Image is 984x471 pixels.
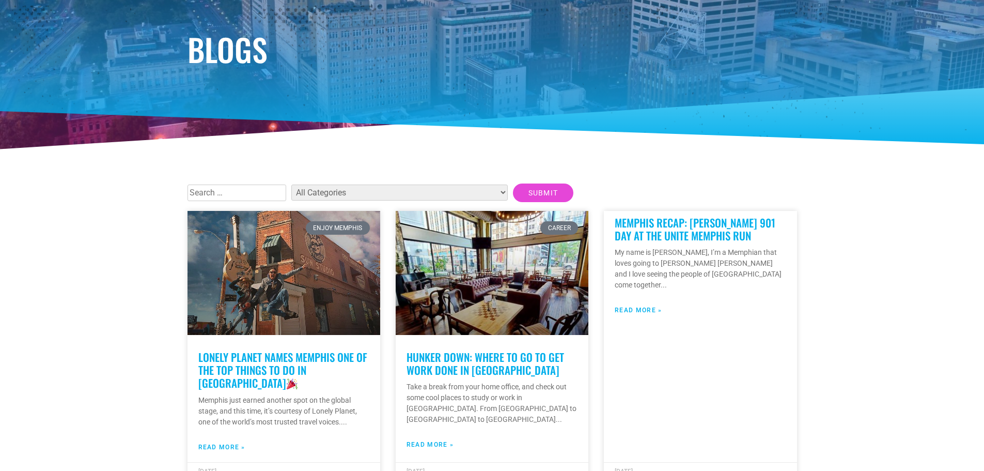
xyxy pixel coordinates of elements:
[188,211,380,335] a: Two people jumping in front of a building with a guitar, featuring The Edge.
[540,221,578,235] div: Career
[188,185,286,201] input: Search …
[188,34,797,65] h1: Blogs
[407,440,454,449] a: Read more about Hunker Down: Where to Go to Get Work Done in Memphis
[615,247,786,291] p: My name is [PERSON_NAME], I’m a Memphian that loves going to [PERSON_NAME] [PERSON_NAME] and I lo...
[513,184,574,202] input: Submit
[407,382,577,425] p: Take a break from your home office, and check out some cool places to study or work in [GEOGRAPHI...
[615,215,775,244] a: Memphis Recap: [PERSON_NAME] 901 Day At The Unite Memphis Run
[306,221,370,235] div: Enjoy Memphis
[198,443,245,452] a: Read more about Lonely Planet Names Memphis One of the Top Things to Do in North America 🎉
[615,306,662,315] a: Read more about Memphis Recap: Kylen’s 901 Day At The Unite Memphis Run
[407,349,564,378] a: Hunker Down: Where to Go to Get Work Done in [GEOGRAPHIC_DATA]
[287,378,298,389] img: 🎉
[198,395,369,428] p: Memphis just earned another spot on the global stage, and this time, it’s courtesy of Lonely Plan...
[198,349,367,391] a: Lonely Planet Names Memphis One of the Top Things to Do in [GEOGRAPHIC_DATA]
